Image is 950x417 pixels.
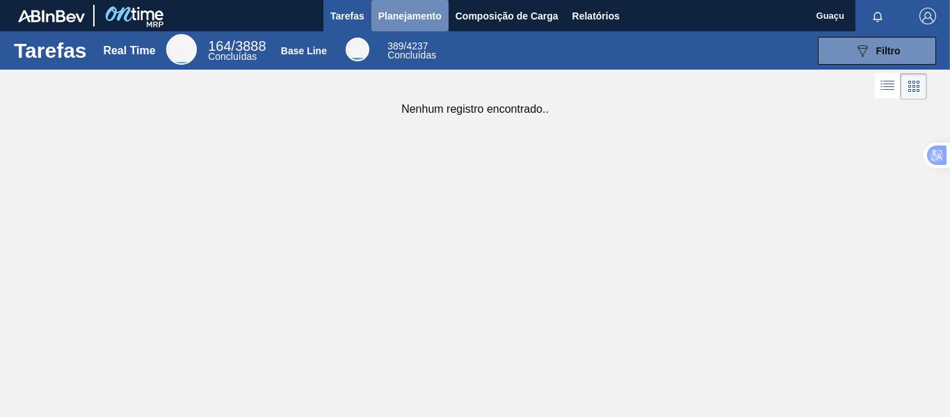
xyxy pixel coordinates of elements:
span: Concluídas [208,51,257,62]
span: / 4237 [387,40,428,52]
span: / 3888 [208,38,266,54]
div: Base Line [346,38,369,61]
img: TNhmsLtSVTkK8tSr43FrP2fwEKptu5GPRR3wAAAABJRU5ErkJggg== [18,10,85,22]
div: Real Time [208,40,266,61]
span: 389 [387,40,403,52]
div: Base Line [281,45,327,56]
button: Filtro [818,37,936,65]
span: Relatórios [572,8,620,24]
span: Tarefas [330,8,364,24]
h1: Tarefas [14,42,87,58]
span: 164 [208,38,231,54]
div: Real Time [103,45,155,57]
span: Concluídas [387,49,436,61]
span: Filtro [876,45,901,56]
div: Real Time [166,34,197,65]
div: Visão em Lista [875,73,901,100]
span: Planejamento [378,8,442,24]
span: Composição de Carga [456,8,558,24]
button: Notificações [855,6,900,26]
div: Base Line [387,42,436,60]
div: Visão em Cards [901,73,927,100]
img: Logout [919,8,936,24]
